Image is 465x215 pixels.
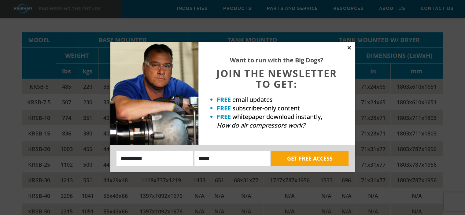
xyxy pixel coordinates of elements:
[346,45,352,50] button: Close
[194,151,270,166] input: Email
[230,56,323,64] strong: Want to run with the Big Dogs?
[116,151,193,166] input: Name:
[217,113,231,121] strong: FREE
[217,121,305,129] em: How do air compressors work?
[232,95,273,104] span: email updates
[217,95,231,104] strong: FREE
[232,104,300,112] span: subscriber-only content
[216,67,337,91] span: JOIN THE NEWSLETTER TO GET:
[271,151,349,166] button: GET FREE ACCESS
[217,104,231,112] strong: FREE
[232,113,322,121] span: whitepaper download instantly,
